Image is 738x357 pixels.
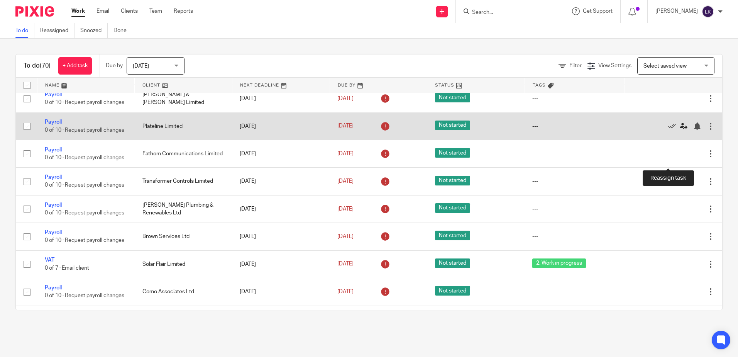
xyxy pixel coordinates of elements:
a: Payroll [45,119,62,125]
a: Email [96,7,109,15]
span: (70) [40,63,51,69]
span: 0 of 10 · Request payroll changes [45,155,124,160]
td: Fathom Communications Limited [135,140,232,167]
span: [DATE] [337,96,354,101]
span: 0 of 10 · Request payroll changes [45,100,124,105]
td: Transformer Controls Limited [135,168,232,195]
td: [DATE] [232,168,330,195]
img: Pixie [15,6,54,17]
a: VAT [45,257,54,263]
span: [DATE] [337,178,354,184]
div: --- [532,150,617,158]
div: --- [532,205,617,213]
span: Not started [435,286,470,296]
span: [DATE] [337,289,354,294]
a: To do [15,23,34,38]
td: Como Associates Ltd [135,278,232,306]
a: + Add task [58,57,92,75]
td: [DATE] [232,112,330,140]
td: [DATE] [232,140,330,167]
a: Work [71,7,85,15]
td: [DATE] [232,195,330,223]
span: Tags [533,83,546,87]
a: Reports [174,7,193,15]
span: 2. Work in progress [532,258,586,268]
h1: To do [24,62,51,70]
td: [DATE] [232,278,330,306]
td: Plateline Limited [135,112,232,140]
span: [DATE] [337,262,354,267]
span: [DATE] [337,151,354,156]
span: Not started [435,258,470,268]
a: Payroll [45,202,62,208]
span: [DATE] [337,124,354,129]
span: [DATE] [337,234,354,239]
span: 0 of 10 · Request payroll changes [45,210,124,216]
span: [DATE] [337,206,354,212]
a: Payroll [45,92,62,97]
span: Not started [435,93,470,102]
span: View Settings [598,63,631,68]
span: Not started [435,121,470,130]
td: [PERSON_NAME] Plumbing & Renewables Ltd [135,195,232,223]
a: Clients [121,7,138,15]
span: 0 of 10 · Request payroll changes [45,238,124,243]
span: 0 of 7 · Email client [45,265,89,271]
a: Snoozed [80,23,108,38]
td: Solar Flair Limited [135,250,232,278]
td: [DATE] [232,223,330,250]
span: Not started [435,148,470,158]
a: Mark as done [668,122,680,130]
a: Payroll [45,285,62,291]
span: [DATE] [133,63,149,69]
td: Brown Services Ltd [135,223,232,250]
div: --- [532,122,617,130]
td: [DATE] [232,85,330,112]
p: Due by [106,62,123,70]
span: Not started [435,203,470,213]
div: --- [532,233,617,240]
td: [PERSON_NAME] & [PERSON_NAME] Limited [135,85,232,112]
a: Payroll [45,230,62,235]
div: --- [532,288,617,296]
input: Search [471,9,541,16]
img: svg%3E [702,5,714,18]
span: Get Support [583,8,613,14]
a: Team [149,7,162,15]
div: --- [532,177,617,185]
a: Payroll [45,175,62,180]
span: Not started [435,176,470,185]
p: [PERSON_NAME] [655,7,698,15]
span: 0 of 10 · Request payroll changes [45,183,124,188]
a: Done [113,23,132,38]
span: 0 of 10 · Request payroll changes [45,293,124,298]
span: Not started [435,231,470,240]
td: [DATE] [232,306,330,337]
td: [DATE] [232,250,330,278]
span: 0 of 10 · Request payroll changes [45,127,124,133]
span: Filter [569,63,582,68]
span: Select saved view [643,63,687,69]
a: Payroll [45,147,62,153]
td: Bournesouth Ltd [135,306,232,337]
a: Reassigned [40,23,74,38]
div: --- [532,95,617,102]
